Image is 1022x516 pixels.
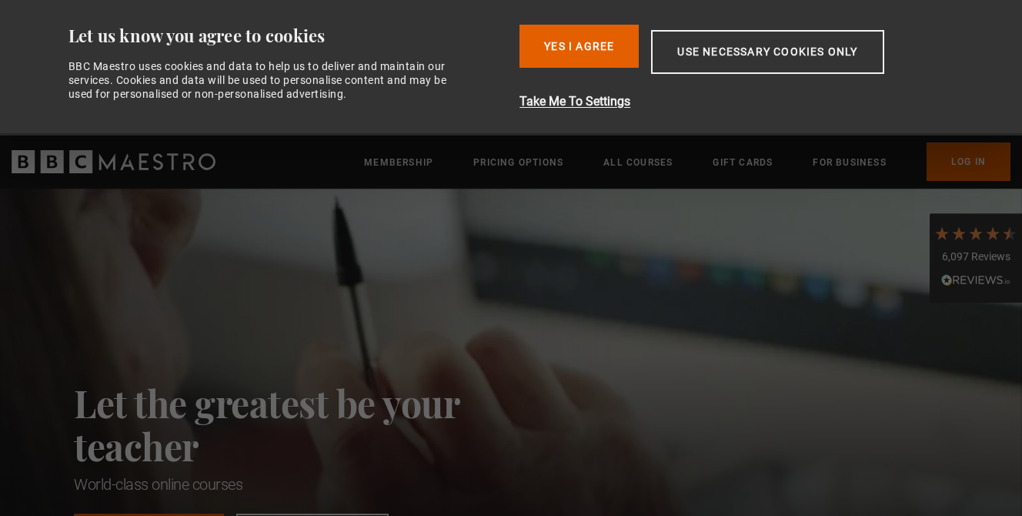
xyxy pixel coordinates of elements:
svg: BBC Maestro [12,150,215,173]
a: Membership [364,155,433,170]
button: Yes I Agree [519,25,639,68]
h2: Let the greatest be your teacher [74,381,528,467]
a: All Courses [603,155,673,170]
div: BBC Maestro uses cookies and data to help us to deliver and maintain our services. Cookies and da... [68,59,464,102]
div: Let us know you agree to cookies [68,25,508,47]
div: Read All Reviews [933,273,1018,291]
a: Gift Cards [713,155,773,170]
a: Pricing Options [473,155,563,170]
img: REVIEWS.io [941,274,1010,285]
div: 6,097 Reviews [933,250,1018,265]
div: 4.7 Stars [933,225,1018,242]
a: Log In [927,142,1010,181]
button: Use necessary cookies only [651,30,883,74]
nav: Primary [364,142,1010,181]
a: For business [813,155,886,170]
div: 6,097 ReviewsRead All Reviews [930,213,1022,303]
button: Take Me To Settings [519,92,965,111]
